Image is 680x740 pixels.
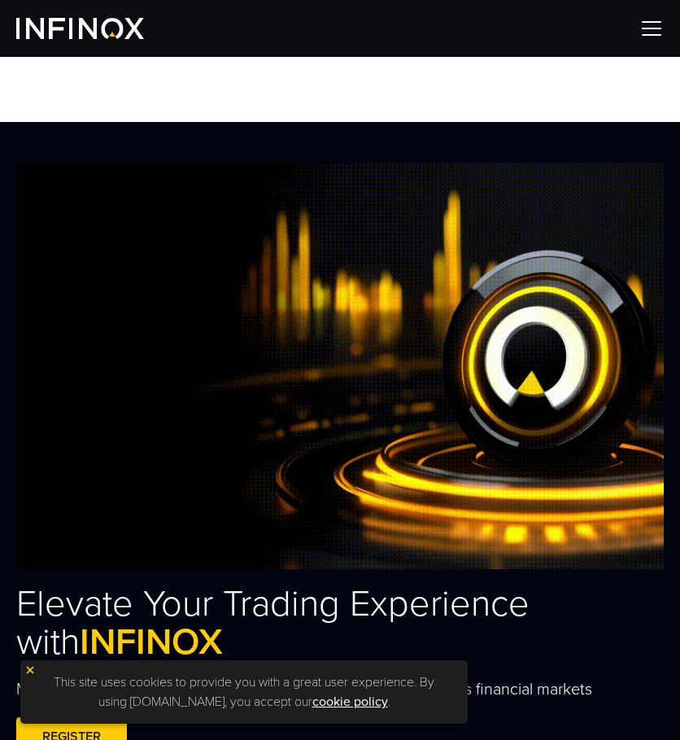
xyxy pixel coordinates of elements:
[16,678,664,701] p: Multi-regulated broker enabling traders across the world to access financial markets
[24,664,36,676] img: yellow close icon
[80,620,223,664] span: INFINOX
[16,585,664,663] h1: Elevate Your Trading Experience with
[28,668,460,716] p: This site uses cookies to provide you with a great user experience. By using [DOMAIN_NAME], you a...
[312,694,388,710] a: cookie policy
